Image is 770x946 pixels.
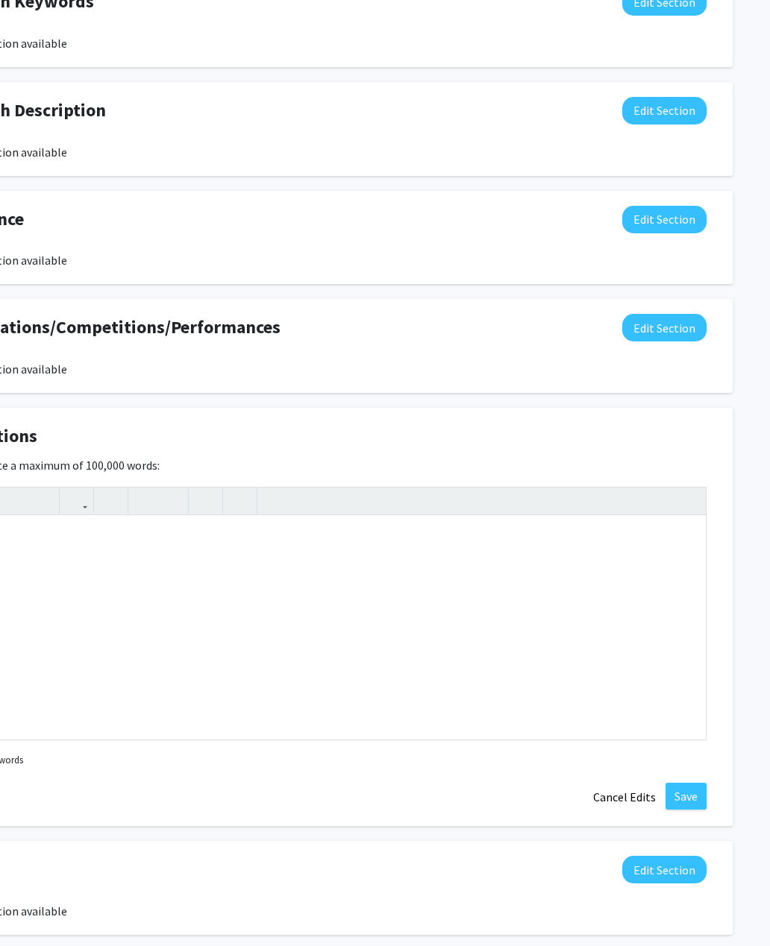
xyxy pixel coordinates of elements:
[227,488,253,514] button: Insert horizontal rule
[583,783,666,811] button: Cancel Edits
[622,856,707,883] button: Edit Awards
[3,488,29,514] button: Superscript
[622,206,707,233] button: Edit Experience
[622,97,707,124] button: Edit Research Description
[63,488,90,514] button: Link
[29,488,55,514] button: Subscript
[676,488,702,514] button: Fullscreen
[11,879,63,935] iframe: Chat
[622,314,707,341] button: Edit Presentations/Competitions/Performances
[158,488,184,514] button: Ordered list
[98,488,124,514] button: Insert Image
[666,783,707,810] button: Save
[192,488,219,514] button: Remove format
[132,488,158,514] button: Unordered list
